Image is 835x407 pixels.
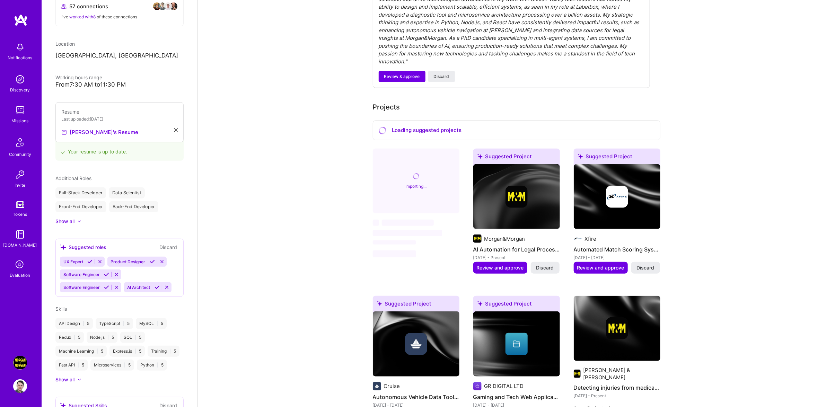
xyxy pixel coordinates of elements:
[14,258,27,272] i: icon SelectionTeam
[578,154,583,159] i: icon SuggestedTeams
[637,264,654,271] span: Discard
[585,235,597,242] div: Xfire
[574,254,660,261] div: [DATE] - [DATE]
[8,54,33,61] div: Notifications
[55,346,107,357] div: Machine Learning 5
[148,346,179,357] div: Training 5
[506,186,528,208] img: Company logo
[104,272,109,277] i: Accept
[55,52,184,60] p: [GEOGRAPHIC_DATA], [GEOGRAPHIC_DATA]
[574,370,581,378] img: Company logo
[473,235,482,243] img: Company logo
[11,356,29,370] a: Morgan & Morgan Case Value Prediction Tool
[373,240,416,245] span: ‌
[169,348,171,354] span: |
[164,285,169,290] i: Reject
[109,346,145,357] div: Express.js 5
[61,128,138,136] a: [PERSON_NAME]'s Resume
[60,244,66,250] i: icon SuggestedTeams
[574,296,660,361] img: cover
[473,382,482,390] img: Company logo
[15,182,26,189] div: Invite
[111,259,146,264] span: Product Designer
[577,264,624,271] span: Review and approve
[55,175,91,181] span: Additional Roles
[13,228,27,241] img: guide book
[55,81,184,88] div: From 7:30 AM to 11:30 PM
[164,2,172,10] img: avatar
[174,128,178,132] i: icon Close
[377,301,382,306] i: icon SuggestedTeams
[373,220,379,226] span: ‌
[157,362,158,368] span: |
[484,235,525,242] div: Morgan&Morgan
[157,243,179,251] button: Discard
[135,335,136,340] span: |
[55,74,102,80] span: Working hours range
[631,262,660,274] button: Discard
[10,272,30,279] div: Evaluation
[384,382,400,390] div: Cruise
[373,296,459,314] div: Suggested Project
[55,332,84,343] div: Redux 5
[155,285,160,290] i: Accept
[9,151,31,158] div: Community
[135,348,136,354] span: |
[61,13,178,20] div: I've of these connections
[13,356,27,370] img: Morgan & Morgan Case Value Prediction Tool
[83,321,84,326] span: |
[153,2,161,10] img: avatar
[477,301,483,306] i: icon SuggestedTeams
[109,187,145,198] div: Data Scientist
[16,201,24,208] img: tokens
[157,321,158,326] span: |
[55,138,184,161] div: Your resume is up to date.
[477,264,524,271] span: Review and approve
[12,117,29,124] div: Missions
[96,318,133,329] div: TypeScript 5
[69,14,96,19] span: worked with 8
[74,335,75,340] span: |
[107,335,109,340] span: |
[13,72,27,86] img: discovery
[373,392,459,401] h4: Autonomous Vehicle Data Tool Development
[373,382,381,390] img: Company logo
[120,332,145,343] div: SQL 5
[606,186,628,208] img: Company logo
[97,259,103,264] i: Reject
[574,245,660,254] h4: Automated Match Scoring System
[128,285,150,290] span: AI Architect
[574,164,660,229] img: cover
[63,272,100,277] span: Software Engineer
[55,306,67,312] span: Skills
[473,254,560,261] div: [DATE] - Present
[13,211,27,218] div: Tokens
[124,362,125,368] span: |
[434,73,449,80] span: Discard
[13,379,27,393] img: User Avatar
[473,164,560,229] img: cover
[104,285,109,290] i: Accept
[11,379,29,393] a: User Avatar
[473,392,560,401] h4: Gaming and Tech Web Application Development
[428,71,455,82] button: Discard
[13,103,27,117] img: teamwork
[3,241,37,249] div: [DOMAIN_NAME]
[13,40,27,54] img: bell
[583,366,660,381] div: [PERSON_NAME] & [PERSON_NAME]
[473,149,560,167] div: Suggested Project
[473,262,527,274] button: Review and approve
[405,183,427,190] div: Importing...
[61,4,67,9] i: icon Collaborator
[373,121,660,140] div: Loading suggested projects
[87,332,117,343] div: Node.js 5
[412,172,420,180] i: icon CircleLoadingViolet
[90,360,134,371] div: Microservices 5
[55,318,93,329] div: API Design 5
[373,250,416,257] span: ‌
[114,285,119,290] i: Reject
[69,3,108,10] span: 57 connections
[61,130,67,135] img: Resume
[150,259,155,264] i: Accept
[61,109,79,115] span: Resume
